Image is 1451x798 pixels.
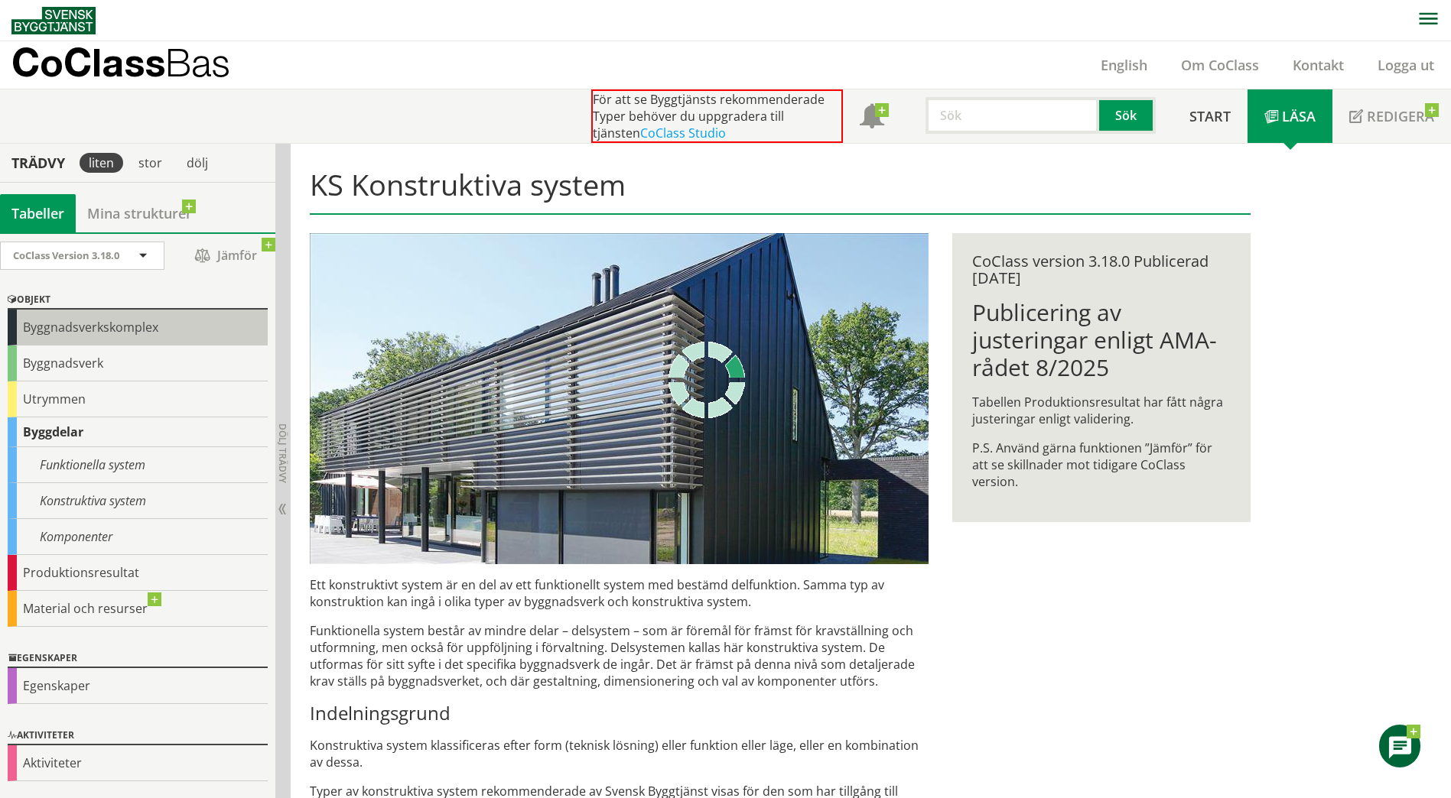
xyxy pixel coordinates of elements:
p: CoClass [11,54,230,71]
div: liten [80,153,123,173]
a: CoClassBas [11,41,263,89]
input: Sök [926,97,1099,134]
div: Funktionella system [8,447,268,483]
div: Egenskaper [8,668,268,704]
div: Konstruktiva system [8,483,268,519]
a: English [1084,56,1164,74]
div: dölj [177,153,217,173]
span: Bas [165,40,230,85]
a: Läsa [1248,89,1332,143]
button: Sök [1099,97,1156,134]
span: Start [1189,107,1231,125]
a: Mina strukturer [76,194,203,232]
div: CoClass version 3.18.0 Publicerad [DATE] [972,253,1230,287]
div: För att se Byggtjänsts rekommenderade Typer behöver du uppgradera till tjänsten [591,89,843,143]
img: Svensk Byggtjänst [11,7,96,34]
div: Objekt [8,291,268,310]
div: Aktiviteter [8,745,268,781]
h1: Publicering av justeringar enligt AMA-rådet 8/2025 [972,299,1230,381]
div: Produktionsresultat [8,555,268,591]
div: Komponenter [8,519,268,555]
span: Notifikationer [860,105,884,130]
span: Jämför [180,242,272,269]
div: Byggdelar [8,417,268,447]
h1: KS Konstruktiva system [310,167,1250,215]
span: Dölj trädvy [276,423,289,483]
div: Byggnadsverk [8,345,268,381]
a: Start [1173,89,1248,143]
div: Trädvy [3,154,73,171]
div: Utrymmen [8,381,268,417]
h3: Indelningsgrund [310,702,929,725]
span: Läsa [1282,107,1316,125]
p: Konstruktiva system klassificeras efter form (teknisk lösning) eller funktion eller läge, eller e... [310,737,929,770]
a: Logga ut [1361,56,1451,74]
span: Redigera [1367,107,1434,125]
div: stor [129,153,171,173]
div: Material och resurser [8,591,268,627]
p: Ett konstruktivt system är en del av ett funktionellt system med bestämd delfunktion. Samma typ a... [310,576,929,610]
a: CoClass Studio [640,125,726,141]
div: Aktiviteter [8,727,268,745]
p: Tabellen Produktionsresultat har fått några justeringar enligt validering. [972,394,1230,427]
a: Redigera [1332,89,1451,143]
p: P.S. Använd gärna funktionen ”Jämför” för att se skillnader mot tidigare CoClass version. [972,440,1230,490]
div: Byggnadsverkskomplex [8,310,268,345]
p: Funktionella system består av mindre delar – delsystem – som är föremål för främst för krav­ställ... [310,622,929,689]
img: structural-solar-shading.jpg [310,233,929,564]
img: Laddar [669,342,745,418]
a: Om CoClass [1164,56,1276,74]
a: Kontakt [1276,56,1361,74]
span: CoClass Version 3.18.0 [13,248,119,262]
div: Egenskaper [8,650,268,668]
